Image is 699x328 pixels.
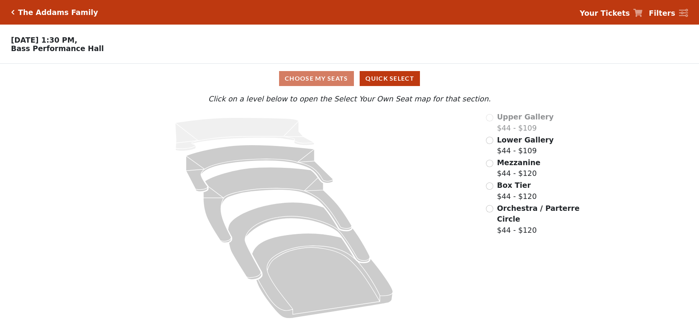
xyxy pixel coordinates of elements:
[497,203,581,236] label: $44 - $120
[497,111,554,133] label: $44 - $109
[175,118,314,151] path: Upper Gallery - Seats Available: 0
[649,8,688,19] a: Filters
[11,10,15,15] a: Click here to go back to filters
[497,158,540,167] span: Mezzanine
[360,71,420,86] button: Quick Select
[497,134,554,156] label: $44 - $109
[497,181,531,189] span: Box Tier
[252,234,393,318] path: Orchestra / Parterre Circle - Seats Available: 101
[497,113,554,121] span: Upper Gallery
[580,8,643,19] a: Your Tickets
[580,9,630,17] strong: Your Tickets
[18,8,98,17] h5: The Addams Family
[497,157,540,179] label: $44 - $120
[497,180,537,202] label: $44 - $120
[497,204,580,224] span: Orchestra / Parterre Circle
[93,93,606,104] p: Click on a level below to open the Select Your Own Seat map for that section.
[497,136,554,144] span: Lower Gallery
[649,9,675,17] strong: Filters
